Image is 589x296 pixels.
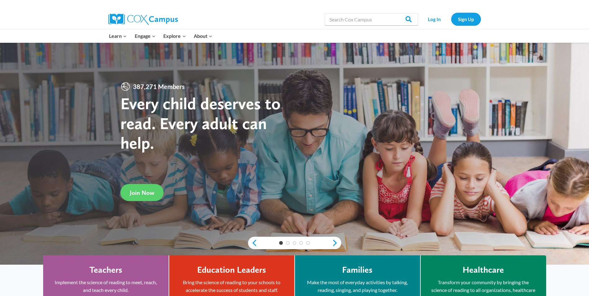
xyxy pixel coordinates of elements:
[179,278,285,294] p: Bring the science of reading to your schools to accelerate the success of students and staff.
[105,29,216,43] nav: Primary Navigation
[293,241,297,245] a: 3
[108,14,178,25] img: Cox Campus
[421,13,448,25] a: Log In
[279,241,283,245] a: 1
[120,184,164,201] a: Join Now
[197,265,266,275] h4: Education Leaders
[463,265,504,275] h4: Healthcare
[194,32,212,40] span: About
[120,93,281,153] strong: Every child deserves to read. Every adult can help.
[304,278,411,294] p: Make the most of everyday activities by talking, reading, singing, and playing together.
[130,189,154,196] span: Join Now
[299,241,303,245] a: 4
[163,32,186,40] span: Explore
[248,239,257,247] a: previous
[342,265,373,275] h4: Families
[52,278,159,294] p: Implement the science of reading to meet, reach, and teach every child.
[109,32,127,40] span: Learn
[286,241,290,245] a: 2
[135,32,156,40] span: Engage
[306,241,310,245] a: 5
[332,239,341,247] a: next
[248,237,341,249] div: content slider buttons
[421,13,481,25] nav: Secondary Navigation
[325,13,418,25] input: Search Cox Campus
[89,265,122,275] h4: Teachers
[130,82,187,92] span: 387,271 Members
[451,13,481,25] a: Sign Up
